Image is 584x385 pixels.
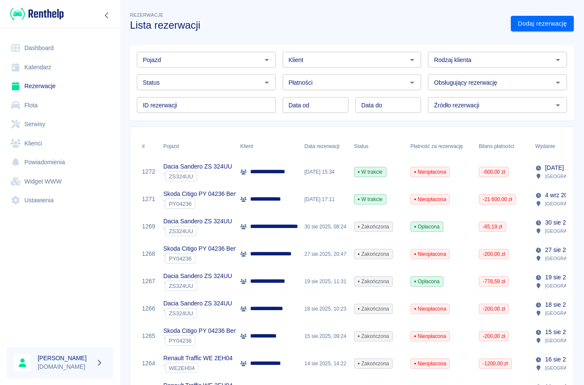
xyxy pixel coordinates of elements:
[479,278,508,285] span: -778,59 zł
[163,253,249,264] div: `
[261,54,273,66] button: Otwórz
[354,305,392,313] span: Zakończona
[354,360,392,367] span: Zakończona
[479,223,506,231] span: -65,19 zł
[163,226,232,236] div: `
[7,58,113,77] a: Kalendarz
[163,171,232,181] div: `
[552,77,564,89] button: Otwórz
[130,19,504,31] h3: Lista rezerwacji
[7,7,64,21] a: Renthelp logo
[159,134,236,158] div: Pojazd
[300,186,350,213] div: [DATE] 17:11
[300,350,350,377] div: 14 sie 2025, 14:22
[354,195,386,203] span: W trakcie
[138,134,159,158] div: #
[165,283,197,289] span: ZS324UU
[475,134,531,158] div: Bilans płatności
[261,77,273,89] button: Otwórz
[354,168,386,176] span: W trakcie
[142,332,155,341] a: 1265
[410,134,463,158] div: Płatność za rezerwację
[142,167,155,176] a: 1272
[142,222,155,231] a: 1269
[38,362,92,371] p: [DOMAIN_NAME]
[411,223,443,231] span: Opłacona
[163,281,232,291] div: `
[165,201,195,207] span: PY04236
[7,96,113,115] a: Flota
[552,54,564,66] button: Otwórz
[163,244,249,253] p: Skoda Citigo PY 04236 Benzyna
[354,278,392,285] span: Zakończona
[165,310,197,317] span: ZS324UU
[163,326,249,335] p: Skoda Citigo PY 04236 Benzyna
[7,38,113,58] a: Dashboard
[163,299,232,308] p: Dacia Sandero ZS 324UU
[7,153,113,172] a: Powiadomienia
[411,305,449,313] span: Nieopłacona
[38,354,92,362] h6: [PERSON_NAME]
[236,134,300,158] div: Klient
[142,304,155,313] a: 1266
[411,195,449,203] span: Nieopłacona
[411,250,449,258] span: Nieopłacona
[354,250,392,258] span: Zakończona
[142,134,145,158] div: #
[165,255,195,262] span: PY04236
[411,332,449,340] span: Nieopłacona
[300,295,350,323] div: 18 sie 2025, 10:23
[300,268,350,295] div: 19 sie 2025, 11:31
[535,134,555,158] div: Wydanie
[7,134,113,153] a: Klienci
[163,272,232,281] p: Dacia Sandero ZS 324UU
[7,172,113,191] a: Widget WWW
[130,12,163,18] span: Rezerwacje
[165,338,195,344] span: PY04236
[163,190,249,198] p: Skoda Citigo PY 04236 Benzyna
[479,134,514,158] div: Bilans płatności
[552,99,564,111] button: Otwórz
[354,134,369,158] div: Status
[163,198,249,209] div: `
[7,115,113,134] a: Serwisy
[511,16,574,32] a: Dodaj rezerwację
[479,195,516,203] span: -21 600,00 zł
[7,191,113,210] a: Ustawienia
[163,363,233,373] div: `
[283,97,348,113] input: DD.MM.YYYY
[479,305,508,313] span: -200,00 zł
[300,213,350,240] div: 30 sie 2025, 08:24
[163,335,249,346] div: `
[165,228,197,234] span: ZS324UU
[411,168,449,176] span: Nieopłacona
[411,278,443,285] span: Opłacona
[300,158,350,186] div: [DATE] 15:34
[406,54,418,66] button: Otwórz
[355,97,421,113] input: DD.MM.YYYY
[7,77,113,96] a: Rezerwacje
[411,360,449,367] span: Nieopłacona
[479,168,508,176] span: -600,00 zł
[479,360,511,367] span: -1200,00 zł
[406,77,418,89] button: Otwórz
[354,223,392,231] span: Zakończona
[545,163,580,172] p: [DATE] 15:30
[163,134,179,158] div: Pojazd
[163,308,232,318] div: `
[163,162,232,171] p: Dacia Sandero ZS 324UU
[300,240,350,268] div: 27 sie 2025, 20:47
[354,332,392,340] span: Zakończona
[350,134,406,158] div: Status
[142,359,155,368] a: 1264
[142,195,155,204] a: 1271
[240,134,253,158] div: Klient
[165,365,198,371] span: WE2EH04
[300,323,350,350] div: 15 sie 2025, 09:24
[165,173,197,180] span: ZS324UU
[163,354,233,363] p: Renault Traffic WE 2EH04
[479,250,508,258] span: -200,00 zł
[406,134,475,158] div: Płatność za rezerwację
[100,10,113,21] button: Zwiń nawigację
[300,134,350,158] div: Data rezerwacji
